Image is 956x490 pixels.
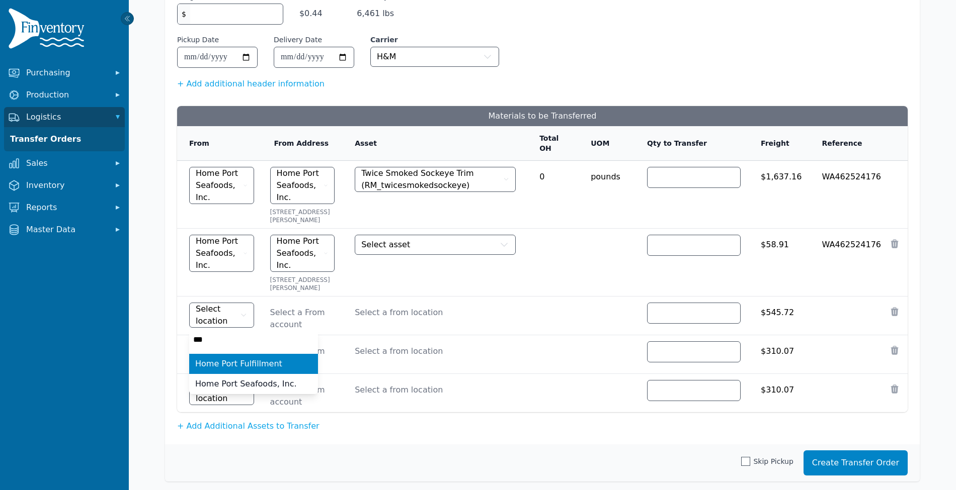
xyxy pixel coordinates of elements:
span: Home Port Seafoods, Inc. [277,167,322,204]
button: Home Port Seafoods, Inc. [270,167,335,204]
span: Sales [26,157,107,169]
button: Remove [890,345,900,355]
button: Twice Smoked Sockeye Trim (RM_twicesmokedsockeye) [355,167,516,192]
button: Home Port Seafoods, Inc. [189,235,254,272]
button: Remove [890,307,900,317]
span: Home Port Fulfillment [195,358,282,370]
button: Select asset [355,235,516,255]
a: Transfer Orders [6,129,123,149]
label: Pickup Date [177,35,219,45]
th: Freight [749,126,810,161]
th: From Address [262,126,343,161]
span: Master Data [26,224,107,236]
div: [STREET_ADDRESS][PERSON_NAME] [270,276,335,292]
span: pounds [591,172,620,181]
button: Select location [189,303,254,328]
button: Home Port Seafoods, Inc. [189,167,254,204]
button: Create Transfer Order [804,450,908,475]
td: $545.72 [749,297,810,335]
span: Select location [196,303,238,327]
span: Skip Pickup [753,456,793,466]
td: $1,637.16 [749,161,810,229]
span: Home Port Seafoods, Inc. [195,378,297,390]
td: WA462524176 [810,161,889,229]
span: Select a from location [355,378,519,396]
th: Asset [343,126,527,161]
span: Select a From account [270,384,335,408]
td: $310.07 [749,335,810,374]
button: H&M [370,47,499,67]
span: Twice Smoked Sockeye Trim (RM_twicesmokedsockeye) [361,167,501,191]
button: Reports [4,198,125,218]
input: Select location [189,330,318,350]
button: + Add additional header information [177,78,325,90]
td: $58.91 [749,229,810,297]
span: 6,461 lbs [357,8,394,20]
button: + Add Additional Assets to Transfer [177,420,320,432]
span: $0.44 [299,8,341,20]
button: Remove [890,239,900,249]
th: Total OH [527,126,579,161]
span: Logistics [26,111,107,123]
span: $ [178,4,190,24]
span: Home Port Seafoods, Inc. [196,167,241,204]
button: Sales [4,153,125,173]
span: Production [26,89,107,101]
td: 0 [527,161,579,229]
button: Home Port Seafoods, Inc. [270,235,335,272]
span: Select a From account [270,307,335,331]
img: Finventory [8,8,89,53]
th: UOM [579,126,635,161]
span: Select asset [361,239,410,251]
span: Select a from location [355,339,519,357]
h3: Materials to be Transferred [177,106,908,126]
span: Reports [26,202,107,214]
label: Delivery Date [274,35,322,45]
th: Qty to Transfer [635,126,749,161]
th: Reference [810,126,889,161]
td: $310.07 [749,374,810,413]
span: Home Port Seafoods, Inc. [277,235,322,271]
th: From [177,126,262,161]
label: Carrier [370,35,499,45]
button: Logistics [4,107,125,127]
ul: Select location [189,354,318,394]
button: Production [4,85,125,105]
span: Select a from location [355,301,519,319]
span: Inventory [26,179,107,191]
button: Remove [890,384,900,394]
button: Inventory [4,175,125,195]
span: H&M [377,51,396,63]
div: [STREET_ADDRESS][PERSON_NAME] [270,208,335,224]
button: Master Data [4,220,125,240]
span: Purchasing [26,67,107,79]
button: Purchasing [4,63,125,83]
td: WA462524176 [810,229,889,297]
span: Home Port Seafoods, Inc. [196,235,241,271]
